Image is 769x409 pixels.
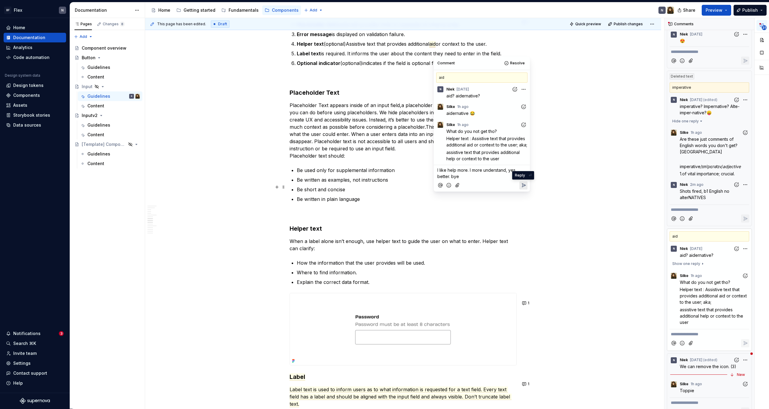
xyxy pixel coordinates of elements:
[732,181,740,189] button: Add reaction
[680,171,735,176] span: 1.of vital importance; crucial.
[13,35,45,41] div: Documentation
[290,373,305,381] span: Label
[680,130,688,135] span: Silke
[297,60,517,67] p: dicates if the field is optional for the user to complete.
[219,5,261,15] a: Fundamentals
[135,94,140,99] img: Silke
[734,5,767,16] button: Publish
[670,57,678,65] button: Mention someone
[13,370,47,376] div: Contact support
[680,97,688,102] span: Niek
[4,120,66,130] a: Data sources
[13,112,50,118] div: Storybook stories
[454,181,462,189] button: Attach files
[82,45,126,51] div: Component overview
[4,23,66,32] a: Home
[680,253,713,258] span: aid? aidernative?
[519,103,527,111] button: Add reaction
[272,7,299,13] div: Components
[4,53,66,62] a: Code automation
[290,238,517,252] p: When a label alone isn’t enough, use helper text to guide the user on what to enter. Helper text ...
[120,22,125,26] span: 8
[4,339,66,348] button: Search ⌘K
[87,93,110,99] div: Guidelines
[742,7,758,13] span: Publish
[762,25,767,30] span: 31
[519,181,527,189] button: Reply
[528,301,529,306] span: 1
[78,159,142,168] a: Content
[437,104,443,110] img: Silke
[528,382,529,386] span: 1
[510,61,525,66] span: Resolve
[732,244,740,253] button: Add reaction
[673,97,675,102] div: N
[687,57,695,65] button: Attach files
[72,53,142,63] a: Button
[680,280,730,285] span: What do you not get tho?
[520,380,532,388] button: 1
[229,7,259,13] div: Fundamentals
[297,259,517,266] p: How the information that the user provides will be used.
[4,81,66,90] a: Design tokens
[78,130,142,140] a: Content
[297,41,346,47] commenthighlight: (optional)
[78,101,142,111] a: Content
[671,130,677,136] img: Silke
[297,50,517,57] p: informs the user about the content they need to enter in the field.
[13,102,27,108] div: Assets
[82,112,98,118] div: Inputv2
[14,7,22,13] div: Flex
[511,85,519,93] button: Add reaction
[290,102,401,108] commenthighlight: Placeholder Text appears inside of an input field,
[670,73,694,79] div: Deleted text
[673,246,675,251] div: N
[4,378,66,388] button: Help
[290,89,339,96] strong: Placeholder Text
[436,72,527,83] div: aid
[59,331,64,336] span: 3
[673,358,675,363] div: N
[674,5,699,16] button: Share
[297,60,362,66] commenthighlight: (optional)
[78,149,142,159] a: Guidelines
[13,92,40,98] div: Components
[87,132,104,138] div: Content
[297,31,332,37] strong: Error message
[72,32,95,41] button: Add
[157,22,206,26] span: This page has been edited.
[87,64,110,70] div: Guidelines
[174,5,218,15] a: Getting started
[670,117,705,125] button: Hide one reply
[297,186,517,193] p: Be short and concise
[673,32,675,37] div: N
[672,261,700,266] span: Show one reply
[4,33,66,42] a: Documentation
[61,8,64,13] div: N
[678,214,686,223] button: Add emoji
[741,356,749,364] button: More
[82,84,93,90] div: Input
[297,176,517,183] p: Be written as examples, not instructions
[436,165,527,180] div: Composer editor
[680,182,688,187] span: Niek
[446,129,497,134] span: What do you not get tho?
[678,57,686,65] button: Add emoji
[670,82,749,93] div: imperative
[72,140,142,149] a: [Template] Component name
[702,5,731,16] button: Preview
[87,122,110,128] div: Guidelines
[671,273,677,279] img: Silke
[149,4,301,16] div: Page tree
[741,57,749,65] button: Reply
[310,8,317,13] span: Add
[723,164,741,169] em: adjective
[297,278,517,286] p: Explain the correct data format.
[575,22,601,26] span: Quick preview
[82,141,126,147] div: [Template] Component name
[72,43,142,168] div: Page tree
[4,349,66,358] a: Invite team
[446,150,521,161] span: assistive text that provides additional help or context to the user
[87,74,104,80] div: Content
[732,96,740,104] button: Add reaction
